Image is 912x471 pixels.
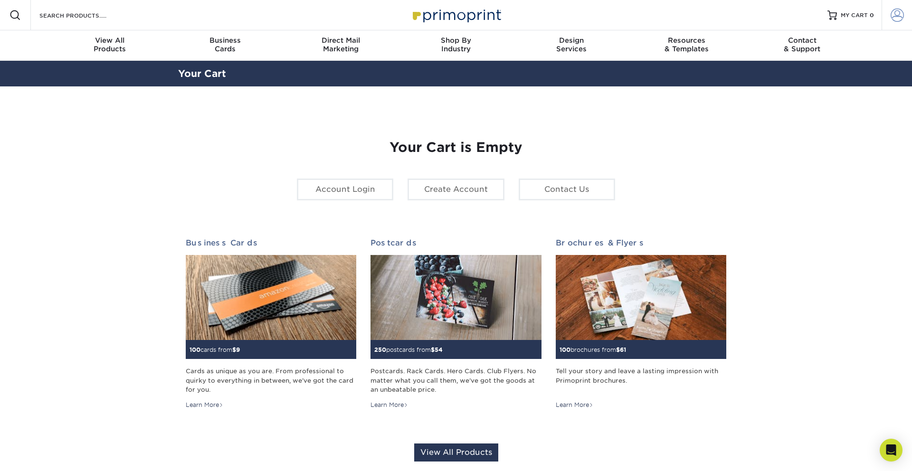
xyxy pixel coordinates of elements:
[414,443,498,462] a: View All Products
[297,179,393,200] a: Account Login
[399,30,514,61] a: Shop ByIndustry
[880,439,902,462] div: Open Intercom Messenger
[620,346,626,353] span: 61
[52,36,168,45] span: View All
[2,442,81,468] iframe: Google Customer Reviews
[556,367,726,394] div: Tell your story and leave a lasting impression with Primoprint brochures.
[399,36,514,45] span: Shop By
[283,36,399,53] div: Marketing
[370,238,541,409] a: Postcards 250postcards from$54 Postcards. Rack Cards. Hero Cards. Club Flyers. No matter what you...
[744,36,860,53] div: & Support
[38,9,131,21] input: SEARCH PRODUCTS.....
[408,179,504,200] a: Create Account
[556,401,593,409] div: Learn More
[556,238,726,247] h2: Brochures & Flyers
[513,36,629,53] div: Services
[168,30,283,61] a: BusinessCards
[370,238,541,247] h2: Postcards
[236,346,240,353] span: 9
[435,346,443,353] span: 54
[408,5,503,25] img: Primoprint
[190,346,240,353] small: cards from
[52,30,168,61] a: View AllProducts
[560,346,626,353] small: brochures from
[629,36,744,45] span: Resources
[374,346,443,353] small: postcards from
[186,238,356,247] h2: Business Cards
[513,30,629,61] a: DesignServices
[370,401,408,409] div: Learn More
[168,36,283,53] div: Cards
[744,30,860,61] a: Contact& Support
[629,30,744,61] a: Resources& Templates
[513,36,629,45] span: Design
[519,179,615,200] a: Contact Us
[560,346,570,353] span: 100
[431,346,435,353] span: $
[616,346,620,353] span: $
[744,36,860,45] span: Contact
[190,346,200,353] span: 100
[186,367,356,394] div: Cards as unique as you are. From professional to quirky to everything in between, we've got the c...
[168,36,283,45] span: Business
[178,68,226,79] a: Your Cart
[399,36,514,53] div: Industry
[374,346,386,353] span: 250
[186,140,726,156] h1: Your Cart is Empty
[232,346,236,353] span: $
[629,36,744,53] div: & Templates
[186,401,223,409] div: Learn More
[283,36,399,45] span: Direct Mail
[556,255,726,340] img: Brochures & Flyers
[283,30,399,61] a: Direct MailMarketing
[370,367,541,394] div: Postcards. Rack Cards. Hero Cards. Club Flyers. No matter what you call them, we've got the goods...
[52,36,168,53] div: Products
[186,255,356,340] img: Business Cards
[556,238,726,409] a: Brochures & Flyers 100brochures from$61 Tell your story and leave a lasting impression with Primo...
[841,11,868,19] span: MY CART
[870,12,874,19] span: 0
[186,238,356,409] a: Business Cards 100cards from$9 Cards as unique as you are. From professional to quirky to everyth...
[370,255,541,340] img: Postcards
